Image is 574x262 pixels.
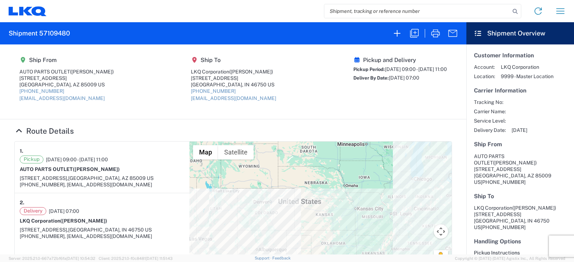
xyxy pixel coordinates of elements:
[474,153,566,185] address: [GEOGRAPHIC_DATA], AZ 85009 US
[353,75,389,81] span: Deliver By Date:
[474,205,566,230] address: [GEOGRAPHIC_DATA], IN 46750 US
[474,64,495,70] span: Account:
[191,68,276,75] div: LKQ Corporation
[474,118,506,124] span: Service Level:
[193,145,218,159] button: Show street map
[66,256,95,261] span: [DATE] 10:54:32
[272,256,291,260] a: Feedback
[191,81,276,88] div: [GEOGRAPHIC_DATA], IN 46750 US
[466,22,574,44] header: Shipment Overview
[512,127,527,133] span: [DATE]
[46,156,108,163] span: [DATE] 09:00 - [DATE] 11:00
[229,69,273,75] span: ([PERSON_NAME])
[474,205,556,217] span: LKQ Corporation [STREET_ADDRESS]
[501,73,554,80] span: 9999 - Master Location
[481,224,526,230] span: [PHONE_NUMBER]
[20,198,24,207] strong: 2.
[474,108,506,115] span: Carrier Name:
[474,141,566,148] h5: Ship From
[19,81,114,88] div: [GEOGRAPHIC_DATA], AZ 85009 US
[501,64,554,70] span: LKQ Corporation
[512,205,556,211] span: ([PERSON_NAME])
[14,127,74,135] a: Hide Details
[20,233,184,239] div: [PHONE_NUMBER], [EMAIL_ADDRESS][DOMAIN_NAME]
[19,88,64,94] a: [PHONE_NUMBER]
[20,166,120,172] strong: AUTO PARTS OUTLET
[455,255,565,262] span: Copyright © [DATE]-[DATE] Agistix Inc., All Rights Reserved
[9,256,95,261] span: Server: 2025.21.0-667a72bf6fa
[20,156,43,163] span: Pickup
[474,153,504,166] span: AUTO PARTS OUTLET
[255,256,273,260] a: Support
[481,179,526,185] span: [PHONE_NUMBER]
[474,73,495,80] span: Location:
[218,145,254,159] button: Show satellite imagery
[19,75,114,81] div: [STREET_ADDRESS]
[353,57,447,63] h5: Pickup and Delivery
[19,95,105,101] a: [EMAIL_ADDRESS][DOMAIN_NAME]
[60,218,107,224] span: ([PERSON_NAME])
[9,29,70,38] h2: Shipment 57109480
[474,238,566,245] h5: Handling Options
[389,75,419,81] span: [DATE] 07:00
[474,127,506,133] span: Delivery Date:
[19,68,114,75] div: AUTO PARTS OUTLET
[353,67,385,72] span: Pickup Period:
[20,227,68,233] span: [STREET_ADDRESS],
[474,52,566,59] h5: Customer Information
[146,256,173,261] span: [DATE] 11:51:43
[474,87,566,94] h5: Carrier Information
[20,207,46,215] span: Delivery
[474,250,566,256] h6: Pickup Instructions
[474,166,521,172] span: [STREET_ADDRESS]
[191,95,276,101] a: [EMAIL_ADDRESS][DOMAIN_NAME]
[474,193,566,200] h5: Ship To
[324,4,510,18] input: Shipment, tracking or reference number
[474,99,506,105] span: Tracking No:
[20,181,184,188] div: [PHONE_NUMBER], [EMAIL_ADDRESS][DOMAIN_NAME]
[191,75,276,81] div: [STREET_ADDRESS]
[191,88,236,94] a: [PHONE_NUMBER]
[70,69,114,75] span: ([PERSON_NAME])
[19,57,114,63] h5: Ship From
[68,227,152,233] span: [GEOGRAPHIC_DATA], IN 46750 US
[68,175,154,181] span: [GEOGRAPHIC_DATA], AZ 85009 US
[385,66,447,72] span: [DATE] 09:00 - [DATE] 11:00
[99,256,173,261] span: Client: 2025.21.0-f0c8481
[20,175,68,181] span: [STREET_ADDRESS],
[49,208,79,214] span: [DATE] 07:00
[73,166,120,172] span: ([PERSON_NAME])
[434,224,448,239] button: Map camera controls
[493,160,537,166] span: ([PERSON_NAME])
[20,218,107,224] strong: LKQ Corporation
[20,147,23,156] strong: 1.
[191,57,276,63] h5: Ship To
